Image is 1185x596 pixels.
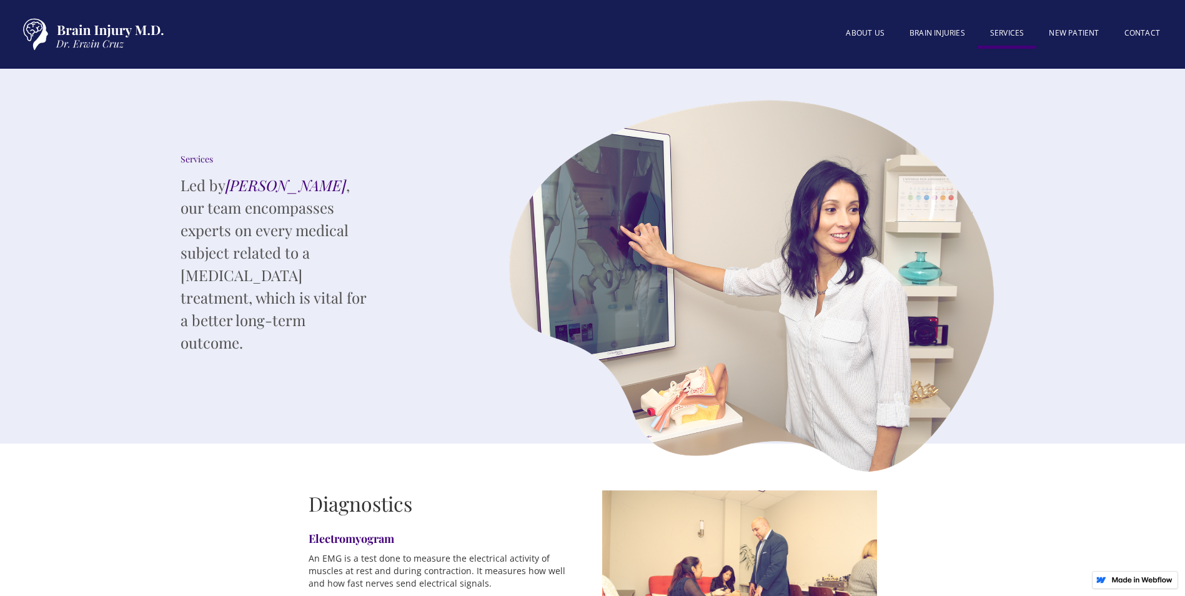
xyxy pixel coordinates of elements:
[309,552,583,590] p: An EMG is a test done to measure the electrical activity of muscles at rest and during contractio...
[309,490,583,517] h2: Diagnostics
[181,174,368,354] p: Led by , our team encompasses experts on every medical subject related to a [MEDICAL_DATA] treatm...
[1112,21,1173,46] a: Contact
[1036,21,1111,46] a: New patient
[181,153,368,166] div: Services
[833,21,897,46] a: About US
[897,21,978,46] a: BRAIN INJURIES
[1111,577,1173,583] img: Made in Webflow
[12,12,169,56] a: home
[309,531,583,546] h4: Electromyogram
[978,21,1037,49] a: SERVICES
[226,175,346,195] em: [PERSON_NAME]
